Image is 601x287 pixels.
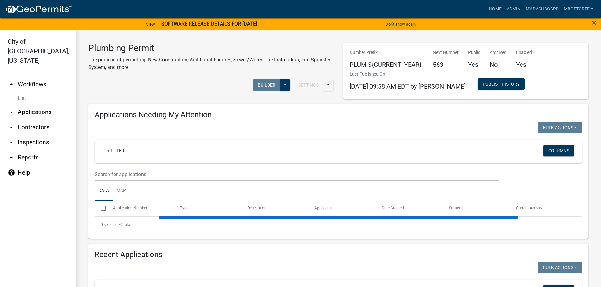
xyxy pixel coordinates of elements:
[101,222,120,227] span: 0 selected /
[8,154,15,161] i: arrow_drop_down
[543,145,574,156] button: Columns
[490,61,507,68] h5: No
[538,122,582,133] button: Bulk Actions
[538,262,582,273] button: Bulk Actions
[113,181,130,201] a: Map
[95,181,113,201] a: Data
[504,3,523,15] a: Admin
[102,145,129,156] a: + Filter
[8,108,15,116] i: arrow_drop_down
[95,250,582,259] h4: Recent Applications
[468,49,480,56] p: Public
[376,201,443,216] datatable-header-cell: Date Created
[516,206,542,210] span: Current Activity
[433,49,459,56] p: Next Number
[478,82,525,87] wm-modal-confirm: Workflow Publish History
[592,19,596,26] button: Close
[510,201,577,216] datatable-header-cell: Current Activity
[144,19,157,29] a: View
[523,3,561,15] a: My Dashboard
[516,61,532,68] h5: Yes
[161,21,257,27] strong: SOFTWARE RELEASE DETAILS FOR [DATE]
[468,61,480,68] h5: Yes
[486,3,504,15] a: Home
[180,206,188,210] span: Type
[490,49,507,56] p: Archived
[350,61,423,68] h5: PLUM-${CURRENT_YEAR}-
[107,201,174,216] datatable-header-cell: Application Number
[293,79,324,91] button: Settings
[95,168,499,181] input: Search for applications
[8,139,15,146] i: arrow_drop_down
[315,206,331,210] span: Applicant
[443,201,510,216] datatable-header-cell: Status
[95,110,582,119] h4: Applications Needing My Attention
[174,201,241,216] datatable-header-cell: Type
[350,83,466,90] span: [DATE] 09:58 AM EDT by [PERSON_NAME]
[516,49,532,56] p: Enabled
[247,206,267,210] span: Description
[382,206,404,210] span: Date Created
[433,61,459,68] h5: 563
[8,81,15,88] i: arrow_drop_up
[88,56,334,71] p: The process of permitting: New Construction, Additional Fixtures, Sewer/Water Line Installation, ...
[592,18,596,27] span: ×
[241,201,309,216] datatable-header-cell: Description
[113,206,147,210] span: Application Number
[350,71,466,77] p: Last Published On
[95,201,107,216] datatable-header-cell: Select
[8,123,15,131] i: arrow_drop_down
[449,206,460,210] span: Status
[309,201,376,216] datatable-header-cell: Applicant
[383,19,418,29] button: Don't show again
[253,79,280,91] button: Builder
[88,43,334,54] h3: Plumbing Permit
[561,3,596,15] a: Mbottorff
[95,217,582,232] div: 0 total
[350,49,423,56] p: Number Prefix
[8,169,15,176] i: help
[478,78,525,90] button: Publish History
